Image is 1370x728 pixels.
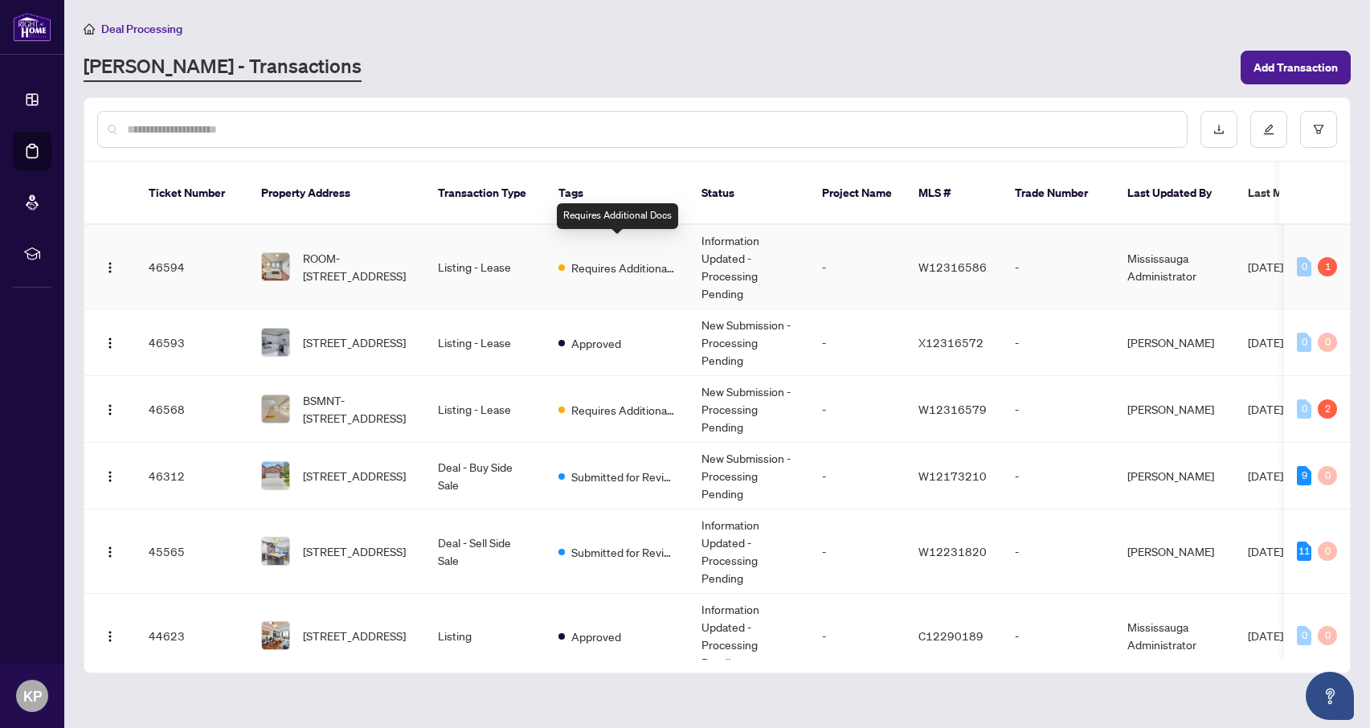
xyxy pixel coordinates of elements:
[809,594,906,678] td: -
[262,462,289,489] img: thumbnail-img
[1297,333,1311,352] div: 0
[136,594,248,678] td: 44623
[97,396,123,422] button: Logo
[1318,333,1337,352] div: 0
[136,443,248,509] td: 46312
[689,443,809,509] td: New Submission - Processing Pending
[97,463,123,489] button: Logo
[136,376,248,443] td: 46568
[23,685,42,707] span: KP
[262,538,289,565] img: thumbnail-img
[303,391,412,427] span: BSMNT-[STREET_ADDRESS]
[425,376,546,443] td: Listing - Lease
[1263,124,1274,135] span: edit
[1248,402,1283,416] span: [DATE]
[1253,55,1338,80] span: Add Transaction
[689,309,809,376] td: New Submission - Processing Pending
[1248,184,1346,202] span: Last Modified Date
[809,443,906,509] td: -
[1297,399,1311,419] div: 0
[918,335,984,350] span: X12316572
[425,225,546,309] td: Listing - Lease
[1114,509,1235,594] td: [PERSON_NAME]
[809,162,906,225] th: Project Name
[84,53,362,82] a: [PERSON_NAME] - Transactions
[918,402,987,416] span: W12316579
[1114,309,1235,376] td: [PERSON_NAME]
[425,162,546,225] th: Transaction Type
[1114,443,1235,509] td: [PERSON_NAME]
[571,259,676,276] span: Requires Additional Docs
[136,162,248,225] th: Ticket Number
[262,622,289,649] img: thumbnail-img
[13,12,51,42] img: logo
[1002,594,1114,678] td: -
[1318,399,1337,419] div: 2
[571,543,676,561] span: Submitted for Review
[1002,376,1114,443] td: -
[425,443,546,509] td: Deal - Buy Side Sale
[101,22,182,36] span: Deal Processing
[97,329,123,355] button: Logo
[906,162,1002,225] th: MLS #
[1248,468,1283,483] span: [DATE]
[136,509,248,594] td: 45565
[303,627,406,644] span: [STREET_ADDRESS]
[1114,376,1235,443] td: [PERSON_NAME]
[918,260,987,274] span: W12316586
[1002,309,1114,376] td: -
[571,401,676,419] span: Requires Additional Docs
[689,509,809,594] td: Information Updated - Processing Pending
[809,225,906,309] td: -
[104,337,117,350] img: Logo
[1248,335,1283,350] span: [DATE]
[918,544,987,558] span: W12231820
[809,509,906,594] td: -
[104,630,117,643] img: Logo
[84,23,95,35] span: home
[1297,257,1311,276] div: 0
[303,249,412,284] span: ROOM-[STREET_ADDRESS]
[303,542,406,560] span: [STREET_ADDRESS]
[546,162,689,225] th: Tags
[1241,51,1351,84] button: Add Transaction
[104,470,117,483] img: Logo
[1318,626,1337,645] div: 0
[97,254,123,280] button: Logo
[425,594,546,678] td: Listing
[1248,260,1283,274] span: [DATE]
[571,628,621,645] span: Approved
[1250,111,1287,148] button: edit
[1248,628,1283,643] span: [DATE]
[571,334,621,352] span: Approved
[1002,443,1114,509] td: -
[425,509,546,594] td: Deal - Sell Side Sale
[1114,225,1235,309] td: Mississauga Administrator
[918,628,984,643] span: C12290189
[425,309,546,376] td: Listing - Lease
[136,309,248,376] td: 46593
[262,253,289,280] img: thumbnail-img
[303,467,406,485] span: [STREET_ADDRESS]
[1114,594,1235,678] td: Mississauga Administrator
[1114,162,1235,225] th: Last Updated By
[809,376,906,443] td: -
[97,623,123,648] button: Logo
[689,162,809,225] th: Status
[1248,544,1283,558] span: [DATE]
[104,261,117,274] img: Logo
[1002,162,1114,225] th: Trade Number
[689,376,809,443] td: New Submission - Processing Pending
[1213,124,1225,135] span: download
[571,468,676,485] span: Submitted for Review
[1318,257,1337,276] div: 1
[1297,542,1311,561] div: 11
[248,162,425,225] th: Property Address
[1318,542,1337,561] div: 0
[262,395,289,423] img: thumbnail-img
[1297,626,1311,645] div: 0
[1002,509,1114,594] td: -
[136,225,248,309] td: 46594
[97,538,123,564] button: Logo
[809,309,906,376] td: -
